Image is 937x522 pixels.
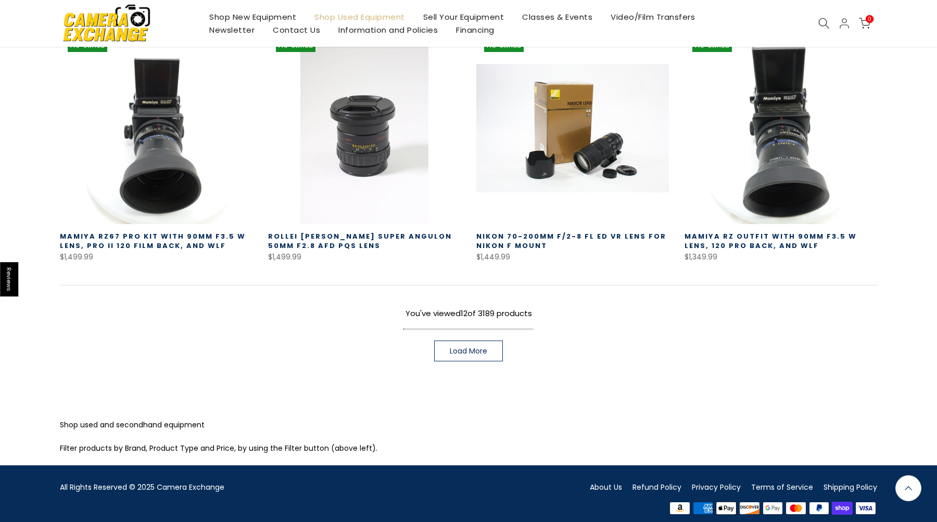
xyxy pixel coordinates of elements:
[450,347,487,355] span: Load More
[824,482,877,492] a: Shipping Policy
[461,308,467,319] span: 12
[590,482,622,492] a: About Us
[632,482,681,492] a: Refund Policy
[447,23,504,36] a: Financing
[854,500,877,516] img: visa
[60,419,877,432] p: Shop used and secondhand equipment
[60,251,252,264] div: $1,499.99
[60,231,246,251] a: Mamiya RZ67 Pro Kit with 90MM F3.5 W Lens, Pro II 120 Film Back, and WLF
[414,10,513,23] a: Sell Your Equipment
[476,251,669,264] div: $1,449.99
[602,10,704,23] a: Video/Film Transfers
[715,500,738,516] img: apple pay
[685,251,877,264] div: $1,349.99
[200,10,306,23] a: Shop New Equipment
[330,23,447,36] a: Information and Policies
[668,500,692,516] img: amazon payments
[807,500,831,516] img: paypal
[761,500,784,516] img: google pay
[513,10,602,23] a: Classes & Events
[859,18,870,29] a: 0
[264,23,330,36] a: Contact Us
[60,481,461,494] div: All Rights Reserved © 2025 Camera Exchange
[895,475,921,501] a: Back to the top
[784,500,808,516] img: master
[306,10,414,23] a: Shop Used Equipment
[60,442,877,455] p: Filter products by Brand, Product Type and Price, by using the Filter button (above left).
[685,231,857,251] a: Mamiya RZ Outfit with 90MM F3.5 W Lens, 120 Pro Back, and WLF
[406,308,532,319] span: You've viewed of 3189 products
[268,231,452,251] a: Rollei [PERSON_NAME] Super Angulon 50MM F2.8 AFD PQS Lens
[200,23,264,36] a: Newsletter
[476,231,666,251] a: Nikon 70-200mm f/2-8 FL ED VR Lens for Nikon F Mount
[268,251,461,264] div: $1,499.99
[738,500,762,516] img: discover
[691,500,715,516] img: american express
[692,482,741,492] a: Privacy Policy
[751,482,813,492] a: Terms of Service
[831,500,854,516] img: shopify pay
[434,341,503,361] a: Load More
[866,15,873,23] span: 0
